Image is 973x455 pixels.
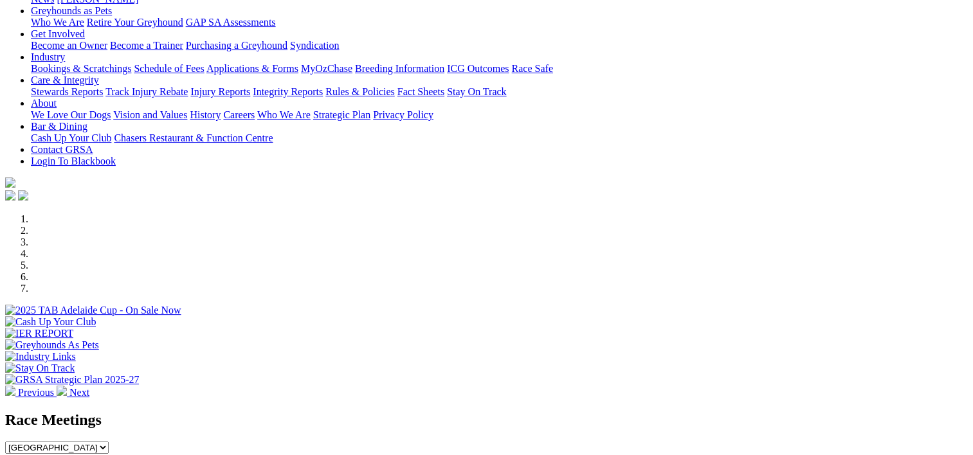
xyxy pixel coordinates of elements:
a: Login To Blackbook [31,156,116,166]
span: Previous [18,387,54,398]
a: Chasers Restaurant & Function Centre [114,132,273,143]
a: Previous [5,387,57,398]
a: Bar & Dining [31,121,87,132]
a: Care & Integrity [31,75,99,85]
a: Bookings & Scratchings [31,63,131,74]
a: Greyhounds as Pets [31,5,112,16]
a: Next [57,387,89,398]
span: Next [69,387,89,398]
a: Stay On Track [447,86,506,97]
div: Get Involved [31,40,968,51]
div: Care & Integrity [31,86,968,98]
a: Injury Reports [190,86,250,97]
img: Industry Links [5,351,76,362]
img: IER REPORT [5,328,73,339]
a: Industry [31,51,65,62]
h2: Race Meetings [5,411,968,429]
a: ICG Outcomes [447,63,509,74]
a: Who We Are [257,109,311,120]
a: Syndication [290,40,339,51]
img: 2025 TAB Adelaide Cup - On Sale Now [5,305,181,316]
a: Cash Up Your Club [31,132,111,143]
a: Strategic Plan [313,109,370,120]
a: Careers [223,109,255,120]
a: History [190,109,221,120]
a: Become a Trainer [110,40,183,51]
img: logo-grsa-white.png [5,177,15,188]
img: facebook.svg [5,190,15,201]
div: Greyhounds as Pets [31,17,968,28]
div: About [31,109,968,121]
a: Privacy Policy [373,109,433,120]
a: Integrity Reports [253,86,323,97]
img: Cash Up Your Club [5,316,96,328]
a: Vision and Values [113,109,187,120]
a: Get Involved [31,28,85,39]
a: Who We Are [31,17,84,28]
img: GRSA Strategic Plan 2025-27 [5,374,139,386]
a: About [31,98,57,109]
a: Applications & Forms [206,63,298,74]
img: Greyhounds As Pets [5,339,99,351]
img: Stay On Track [5,362,75,374]
img: chevron-right-pager-white.svg [57,386,67,396]
div: Industry [31,63,968,75]
a: Schedule of Fees [134,63,204,74]
img: chevron-left-pager-white.svg [5,386,15,396]
img: twitter.svg [18,190,28,201]
a: Become an Owner [31,40,107,51]
a: Retire Your Greyhound [87,17,183,28]
a: Stewards Reports [31,86,103,97]
a: We Love Our Dogs [31,109,111,120]
a: Fact Sheets [397,86,444,97]
a: Track Injury Rebate [105,86,188,97]
a: Purchasing a Greyhound [186,40,287,51]
div: Bar & Dining [31,132,968,144]
a: Race Safe [511,63,552,74]
a: MyOzChase [301,63,352,74]
a: Rules & Policies [325,86,395,97]
a: GAP SA Assessments [186,17,276,28]
a: Contact GRSA [31,144,93,155]
a: Breeding Information [355,63,444,74]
